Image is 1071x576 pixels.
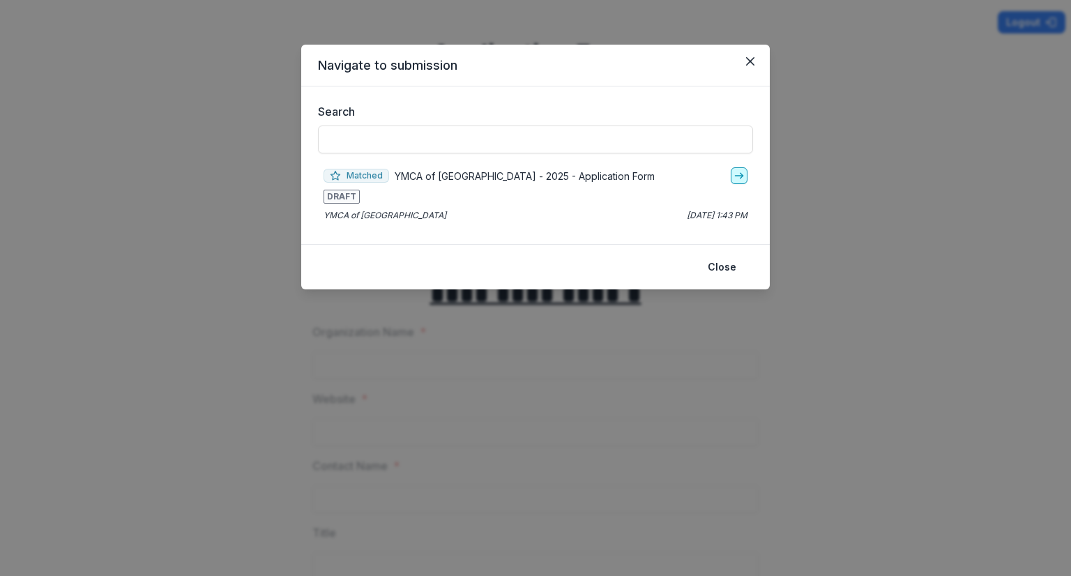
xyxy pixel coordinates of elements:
button: Close [739,50,761,73]
p: [DATE] 1:43 PM [687,209,747,222]
span: DRAFT [324,190,360,204]
a: go-to [731,167,747,184]
label: Search [318,103,745,120]
header: Navigate to submission [301,45,770,86]
button: Close [699,256,745,278]
p: YMCA of [GEOGRAPHIC_DATA] - 2025 - Application Form [395,169,655,183]
span: Matched [324,169,389,183]
p: YMCA of [GEOGRAPHIC_DATA] [324,209,446,222]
